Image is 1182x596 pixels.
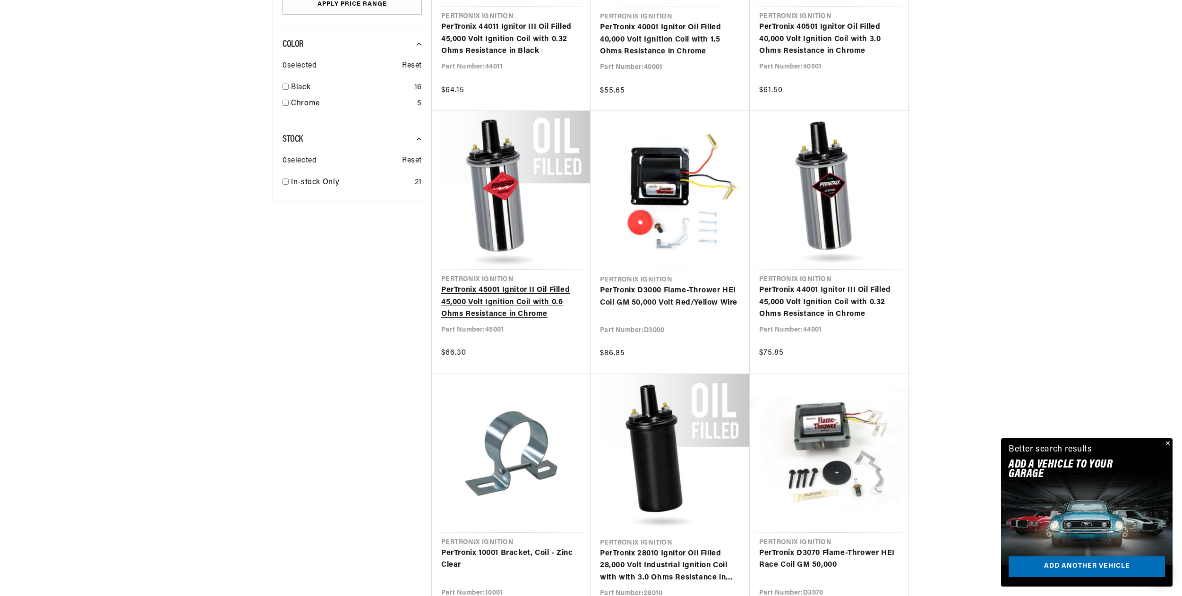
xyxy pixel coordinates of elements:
[283,60,317,72] span: 0 selected
[441,284,581,321] a: PerTronix 45001 Ignitor II Oil Filled 45,000 Volt Ignition Coil with 0.6 Ohms Resistance in Chrome
[283,40,304,49] span: Color
[759,284,899,321] a: PerTronix 44001 Ignitor III Oil Filled 45,000 Volt Ignition Coil with 0.32 Ohms Resistance in Chrome
[402,155,422,167] span: Reset
[600,22,740,58] a: PerTronix 40001 Ignitor Oil Filled 40,000 Volt Ignition Coil with 1.5 Ohms Resistance in Chrome
[415,177,422,189] div: 21
[291,98,413,110] a: Chrome
[441,547,581,571] a: PerTronix 10001 Bracket, Coil - Zinc Clear
[600,548,740,584] a: PerTronix 28010 Ignitor Oil Filled 28,000 Volt Industrial Ignition Coil with with 3.0 Ohms Resist...
[291,82,411,94] a: Black
[283,135,303,144] span: Stock
[291,177,411,189] a: In-stock Only
[600,285,740,309] a: PerTronix D3000 Flame-Thrower HEI Coil GM 50,000 Volt Red/Yellow Wire
[759,547,899,571] a: PerTronix D3070 Flame-Thrower HEI Race Coil GM 50,000
[1161,438,1173,450] button: Close
[1009,556,1165,578] a: Add another vehicle
[759,21,899,58] a: PerTronix 40501 Ignitor Oil Filled 40,000 Volt Ignition Coil with 3.0 Ohms Resistance in Chrome
[283,155,317,167] span: 0 selected
[414,82,422,94] div: 16
[1009,443,1092,457] div: Better search results
[1009,460,1141,479] h2: Add A VEHICLE to your garage
[441,21,581,58] a: PerTronix 44011 Ignitor III Oil Filled 45,000 Volt Ignition Coil with 0.32 Ohms Resistance in Black
[402,60,422,72] span: Reset
[417,98,422,110] div: 5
